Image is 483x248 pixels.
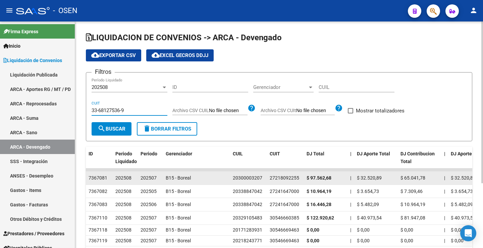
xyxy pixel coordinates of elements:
mat-icon: cloud_download [91,51,99,59]
span: Buscar [98,126,125,132]
span: 202508 [115,227,131,233]
span: B15 - Boreal [166,189,191,194]
datatable-header-cell: CUIT [267,147,304,176]
div: 30546669463 [270,226,299,234]
span: $ 32.520,89 [357,175,382,181]
input: Archivo CSV CUIt [296,108,335,114]
span: | [444,202,445,207]
div: 20300003207 [233,174,262,182]
span: $ 40.973,54 [357,215,382,220]
button: Exportar CSV [86,49,141,61]
span: LIQUIDACION DE CONVENIOS -> ARCA - Devengado [86,33,282,42]
div: 27241647000 [270,188,299,195]
span: 202508 [115,238,131,243]
button: Buscar [92,122,131,136]
span: 202508 [92,84,108,90]
span: EXCEL GECROS DDJJ [152,52,208,58]
span: B15 - Boreal [166,175,191,181]
strong: $ 97.562,68 [307,175,331,181]
strong: $ 16.446,28 [307,202,331,207]
div: 30546669463 [270,237,299,245]
span: $ 32.520,89 [451,175,476,181]
mat-icon: cloud_download [152,51,160,59]
span: 7367082 [89,189,107,194]
span: 202507 [141,227,157,233]
mat-icon: menu [5,6,13,14]
span: Gerenciador [253,84,308,90]
span: | [444,189,445,194]
span: Liquidación de Convenios [3,57,62,64]
div: 20218243771 [233,237,262,245]
span: $ 40.973,54 [451,215,476,220]
span: $ 0,00 [357,238,370,243]
span: | [444,175,445,181]
span: DJ Contribucion Total [400,151,435,164]
span: DJ Aporte Total [357,151,390,156]
div: 30546660385 [270,214,299,222]
button: EXCEL GECROS DDJJ [146,49,214,61]
mat-icon: search [98,125,106,133]
div: 20338847042 [233,201,262,208]
span: Archivo CSV CUIt [261,108,296,113]
span: | [444,151,445,156]
span: Borrar Filtros [143,126,191,132]
span: Firma Express [3,28,38,35]
datatable-header-cell: Gerenciador [163,147,230,176]
strong: $ 122.920,62 [307,215,334,220]
span: Periodo Liquidado [115,151,137,164]
span: B15 - Boreal [166,227,191,233]
span: $ 65.041,78 [400,175,425,181]
span: $ 0,00 [357,227,370,233]
span: 7367119 [89,238,107,243]
datatable-header-cell: DJ Total [304,147,347,176]
span: B15 - Boreal [166,238,191,243]
span: | [350,238,351,243]
span: Gerenciador [166,151,192,156]
div: 20329105483 [233,214,262,222]
span: 7367118 [89,227,107,233]
strong: $ 0,00 [307,238,319,243]
span: $ 0,00 [451,227,464,233]
span: | [350,151,352,156]
span: | [350,215,351,220]
span: 202506 [141,202,157,207]
span: Periodo [141,151,157,156]
span: ID [89,151,93,156]
div: 27218092255 [270,174,299,182]
span: Prestadores / Proveedores [3,230,64,237]
span: $ 10.964,19 [400,202,425,207]
span: - OSEN [53,3,77,18]
div: 20171283931 [233,226,262,234]
mat-icon: help [335,104,343,112]
span: $ 81.947,08 [400,215,425,220]
span: $ 7.309,46 [400,189,423,194]
span: 202508 [115,202,131,207]
datatable-header-cell: CUIL [230,147,267,176]
div: 20338847042 [233,188,262,195]
span: $ 5.482,09 [357,202,379,207]
span: Mostrar totalizadores [356,107,405,115]
span: DJ Total [307,151,324,156]
datatable-header-cell: DJ Aporte Total [354,147,398,176]
span: CUIT [270,151,280,156]
span: $ 3.654,73 [451,189,473,194]
span: 202507 [141,215,157,220]
span: | [350,202,351,207]
span: | [444,227,445,233]
span: Exportar CSV [91,52,136,58]
span: 202508 [115,175,131,181]
span: 202505 [141,189,157,194]
span: $ 0,00 [451,238,464,243]
datatable-header-cell: Periodo [138,147,163,176]
div: Open Intercom Messenger [460,225,476,241]
datatable-header-cell: Periodo Liquidado [113,147,138,176]
span: B15 - Boreal [166,215,191,220]
datatable-header-cell: | [347,147,354,176]
span: 202508 [115,215,131,220]
datatable-header-cell: | [441,147,448,176]
span: | [350,227,351,233]
mat-icon: person [470,6,478,14]
span: | [444,215,445,220]
span: $ 0,00 [400,227,413,233]
span: DJ Aporte [451,151,472,156]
